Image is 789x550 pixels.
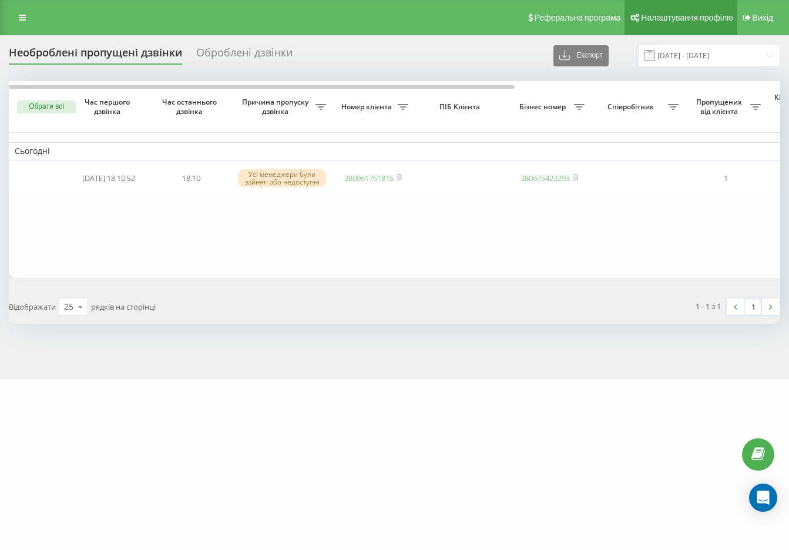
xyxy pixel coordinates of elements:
div: 25 [64,301,73,313]
span: Співробітник [596,102,668,112]
div: 1 - 1 з 1 [696,300,721,312]
div: Оброблені дзвінки [196,46,293,65]
span: Реферальна програма [535,13,621,22]
span: Номер клієнта [338,102,398,112]
span: рядків на сторінці [91,301,156,312]
div: Необроблені пропущені дзвінки [9,46,182,65]
div: Усі менеджери були зайняті або недоступні [238,169,326,187]
span: Налаштування профілю [641,13,733,22]
a: 1 [744,299,762,315]
span: Час останнього дзвінка [159,98,223,116]
span: Причина пропуску дзвінка [238,98,315,116]
button: Обрати всі [17,100,76,113]
a: 380675423293 [521,173,570,183]
span: Відображати [9,301,56,312]
div: Open Intercom Messenger [749,484,777,512]
button: Експорт [553,45,609,66]
span: Пропущених від клієнта [690,98,750,116]
span: Час першого дзвінка [77,98,140,116]
td: 1 [684,163,767,194]
td: 18:10 [150,163,232,194]
span: ПІБ Клієнта [424,102,498,112]
span: Вихід [753,13,773,22]
td: [DATE] 18:10:52 [68,163,150,194]
span: Бізнес номер [514,102,574,112]
a: 380961761815 [344,173,394,183]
